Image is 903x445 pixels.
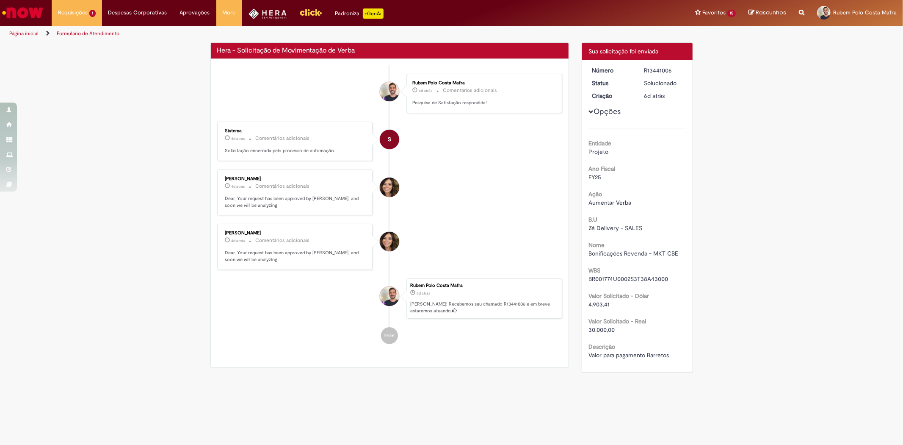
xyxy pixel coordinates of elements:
[412,81,553,86] div: Rubem Polo Costa Mafra
[180,8,210,17] span: Aprovações
[6,26,596,42] ul: Trilhas de página
[9,30,39,37] a: Página inicial
[588,190,602,198] b: Ação
[588,267,600,274] b: WBS
[588,148,608,156] span: Projeto
[588,292,649,300] b: Valor Solicitado - Dólar
[588,317,646,325] b: Valor Solicitado - Real
[585,92,638,100] dt: Criação
[232,136,245,141] time: 25/08/2025 11:10:30
[232,136,245,141] span: 4d atrás
[588,250,678,257] span: Bonificações Revenda - MKT CBE
[644,66,683,75] div: R13441006
[588,165,615,172] b: Ano Fiscal
[417,291,430,296] time: 22/08/2025 17:04:23
[588,139,611,147] b: Entidade
[419,88,432,93] span: 4d atrás
[380,232,399,251] div: Giovanna Lye Iha Yamaguti
[588,351,669,359] span: Valor para pagamento Barretos
[232,238,245,243] span: 4d atrás
[833,9,897,16] span: Rubem Polo Costa Mafra
[256,237,310,244] small: Comentários adicionais
[727,10,736,17] span: 15
[58,8,88,17] span: Requisições
[217,278,563,319] li: Rubem Polo Costa Mafra
[588,47,658,55] span: Sua solicitação foi enviada
[256,183,310,190] small: Comentários adicionais
[380,286,399,306] div: Rubem Polo Costa Mafra
[223,8,236,17] span: More
[225,195,366,209] p: Dear, Your request has been approved by [PERSON_NAME], and soon we will be analyzing
[217,47,355,55] h2: Hera - Solicitação de Movimentação de Verba Histórico de tíquete
[225,128,366,133] div: Sistema
[225,147,366,154] p: Solicitação encerrada pelo processo de automação.
[585,79,638,87] dt: Status
[756,8,786,17] span: Rascunhos
[380,130,399,149] div: System
[232,184,245,189] time: 25/08/2025 11:06:44
[644,92,683,100] div: 22/08/2025 17:04:23
[588,300,610,308] span: 4.903,41
[588,275,668,283] span: BR001774U0002S3T38A43000
[410,301,558,314] p: [PERSON_NAME]! Recebemos seu chamado R13441006 e em breve estaremos atuando.
[299,6,322,19] img: click_logo_yellow_360x200.png
[644,79,683,87] div: Solucionado
[388,129,391,150] span: S
[363,8,384,19] p: +GenAi
[417,291,430,296] span: 6d atrás
[249,8,287,19] img: HeraLogo.png
[380,82,399,101] div: Rubem Polo Costa Mafra
[256,135,310,142] small: Comentários adicionais
[1,4,44,21] img: ServiceNow
[225,231,366,236] div: [PERSON_NAME]
[588,224,642,232] span: Zé Delivery - SALES
[57,30,119,37] a: Formulário de Atendimento
[412,100,553,106] p: Pesquisa de Satisfação respondida!
[443,87,497,94] small: Comentários adicionais
[644,92,665,100] span: 6d atrás
[588,199,631,206] span: Aumentar Verba
[588,216,597,223] b: B.U
[588,241,605,249] b: Nome
[225,176,366,181] div: [PERSON_NAME]
[380,178,399,197] div: Giovanna Lye Iha Yamaguti
[217,65,563,353] ul: Histórico de tíquete
[89,10,96,17] span: 1
[410,283,558,288] div: Rubem Polo Costa Mafra
[588,343,615,350] b: Descrição
[585,66,638,75] dt: Número
[335,8,384,19] div: Padroniza
[588,173,601,181] span: FY25
[644,92,665,100] time: 22/08/2025 17:04:23
[748,9,786,17] a: Rascunhos
[588,326,615,334] span: 30.000,00
[225,250,366,263] p: Dear, Your request has been approved by [PERSON_NAME], and soon we will be analyzing
[232,238,245,243] time: 25/08/2025 11:05:56
[232,184,245,189] span: 4d atrás
[419,88,432,93] time: 25/08/2025 11:29:49
[702,8,726,17] span: Favoritos
[108,8,167,17] span: Despesas Corporativas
